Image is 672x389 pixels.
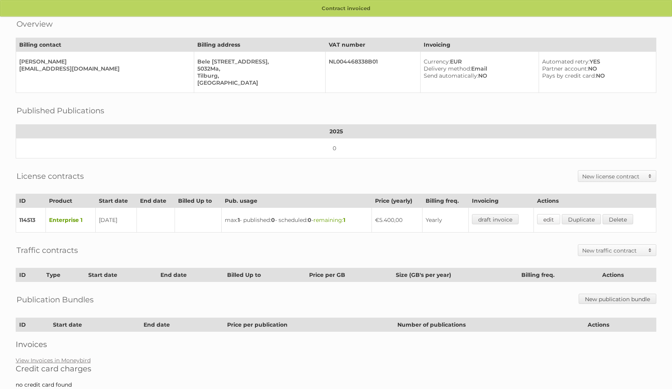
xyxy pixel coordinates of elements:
div: [GEOGRAPHIC_DATA] [197,79,319,86]
span: Toggle [644,245,656,256]
div: EUR [424,58,532,65]
p: Contract invoiced [0,0,672,17]
th: Price (yearly) [372,194,423,208]
th: Billing freq. [518,268,599,282]
div: NO [424,72,532,79]
a: New publication bundle [579,294,656,304]
span: Currency: [424,58,450,65]
th: Product [46,194,96,208]
div: Email [424,65,532,72]
strong: 0 [308,216,311,224]
th: Type [43,268,85,282]
span: Pays by credit card: [542,72,596,79]
th: ID [16,318,50,332]
th: Size (GB's per year) [392,268,518,282]
td: €5.400,00 [372,208,423,233]
th: Start date [85,268,157,282]
h2: Traffic contracts [16,244,78,256]
div: Tilburg, [197,72,319,79]
a: edit [537,214,560,224]
div: NO [542,72,650,79]
th: End date [137,194,175,208]
div: YES [542,58,650,65]
span: Automated retry: [542,58,590,65]
th: Number of publications [394,318,585,332]
th: Invoicing [420,38,656,52]
td: [DATE] [96,208,137,233]
div: NO [542,65,650,72]
th: Pub. usage [221,194,372,208]
a: Delete [603,214,633,224]
div: 5032Ma, [197,65,319,72]
th: Billed Up to [224,268,306,282]
th: ID [16,268,43,282]
span: Partner account: [542,65,588,72]
div: [PERSON_NAME] [19,58,188,65]
th: Price per GB [306,268,393,282]
h2: New license contract [582,173,644,180]
a: New license contract [578,171,656,182]
a: View Invoices in Moneybird [16,357,91,364]
a: Duplicate [562,214,601,224]
th: Billing freq. [423,194,469,208]
th: Invoicing [469,194,534,208]
td: Yearly [423,208,469,233]
th: Billing address [194,38,325,52]
h2: Publication Bundles [16,294,94,305]
a: New traffic contract [578,245,656,256]
strong: 0 [271,216,275,224]
div: [EMAIL_ADDRESS][DOMAIN_NAME] [19,65,188,72]
th: Actions [585,318,656,332]
th: Billed Up to [175,194,222,208]
h2: Published Publications [16,105,104,116]
th: Billing contact [16,38,194,52]
strong: 1 [343,216,345,224]
span: Delivery method: [424,65,471,72]
th: Actions [534,194,656,208]
th: Price per publication [224,318,394,332]
th: Start date [50,318,140,332]
td: NL004468338B01 [325,52,420,93]
strong: 1 [238,216,240,224]
td: Enterprise 1 [46,208,96,233]
span: Toggle [644,171,656,182]
span: remaining: [313,216,345,224]
h2: Overview [16,18,53,30]
td: 114513 [16,208,46,233]
h2: License contracts [16,170,84,182]
th: VAT number [325,38,420,52]
th: Start date [96,194,137,208]
th: Actions [599,268,656,282]
th: ID [16,194,46,208]
a: draft invoice [472,214,519,224]
span: Send automatically: [424,72,478,79]
td: max: - published: - scheduled: - [221,208,372,233]
th: End date [140,318,224,332]
th: 2025 [16,125,656,138]
h2: Invoices [16,340,656,349]
h2: New traffic contract [582,247,644,254]
th: End date [157,268,224,282]
td: 0 [16,138,656,158]
h2: Credit card charges [16,364,656,373]
div: Bele [STREET_ADDRESS], [197,58,319,65]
